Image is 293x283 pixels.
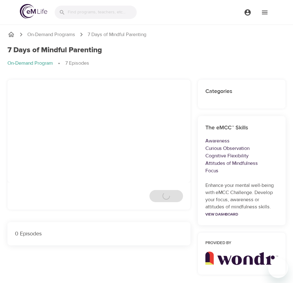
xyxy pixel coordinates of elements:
nav: breadcrumb [7,31,286,38]
a: On-Demand Programs [27,31,75,38]
img: logo [20,4,47,19]
img: wondr_new.png [205,252,278,265]
button: menu [256,4,273,21]
p: Curious Observation [205,145,278,152]
p: Enhance your mental well-being with eMCC Challenge. Develop your focus, awareness or attitudes of... [205,182,278,217]
a: View Dashboard [205,212,238,217]
h6: The eMCC™ Skills [205,123,278,132]
button: menu [239,4,256,21]
h6: Provided by [205,240,278,247]
p: Cognitive Flexibility [205,152,278,160]
p: 0 Episodes [15,230,183,238]
p: 7 Episodes [65,60,89,67]
input: Find programs, teachers, etc... [68,6,137,19]
p: On-Demand Program [7,60,53,67]
h6: Categories [205,87,278,96]
p: Focus [205,167,278,174]
p: Awareness [205,137,278,145]
p: Attitudes of Mindfulness [205,160,278,167]
p: 7 Days of Mindful Parenting [88,31,146,38]
iframe: Button to launch messaging window [268,258,288,278]
h1: 7 Days of Mindful Parenting [7,46,102,55]
nav: breadcrumb [7,60,286,67]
